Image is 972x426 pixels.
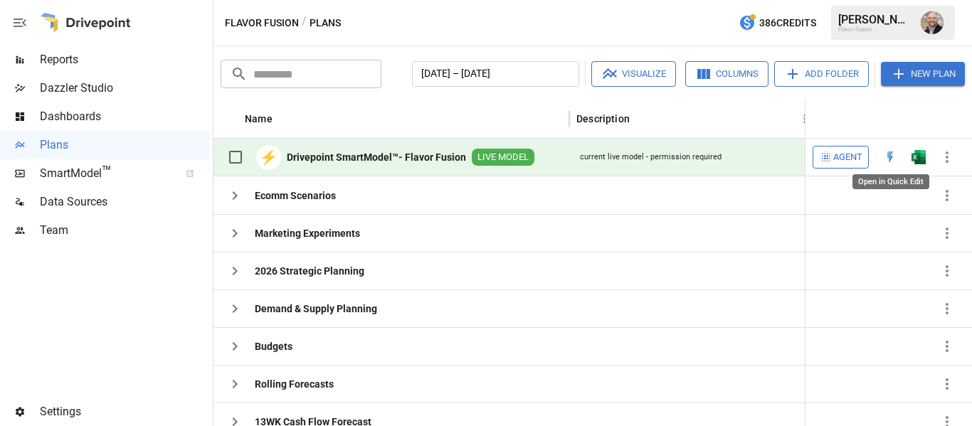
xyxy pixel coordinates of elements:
[256,145,281,170] div: ⚡
[580,151,722,163] div: current live model - permission required
[912,3,952,43] button: Dustin Jacobson
[774,61,869,87] button: Add Folder
[838,13,912,26] div: [PERSON_NAME]
[274,109,294,129] button: Sort
[576,113,630,124] div: Description
[245,113,273,124] div: Name
[591,61,676,87] button: Visualize
[40,193,210,211] span: Data Sources
[40,403,210,420] span: Settings
[255,188,336,203] b: Ecomm Scenarios
[921,11,944,34] img: Dustin Jacobson
[795,109,815,129] button: Description column menu
[40,51,210,68] span: Reports
[472,151,534,164] span: LIVE MODEL
[912,150,926,164] img: excel-icon.76473adf.svg
[102,163,112,181] span: ™
[40,137,210,154] span: Plans
[40,165,170,182] span: SmartModel
[912,150,926,164] div: Open in Excel
[255,339,292,353] b: Budgets
[813,146,869,169] button: Agent
[412,61,579,87] button: [DATE] – [DATE]
[631,109,651,129] button: Sort
[225,14,299,32] button: Flavor Fusion
[255,377,334,391] b: Rolling Forecasts
[833,149,862,166] span: Agent
[852,174,929,189] div: Open in Quick Edit
[733,10,822,36] button: 386Credits
[255,264,364,278] b: 2026 Strategic Planning
[40,222,210,239] span: Team
[881,62,965,86] button: New Plan
[255,302,377,316] b: Demand & Supply Planning
[302,14,307,32] div: /
[883,150,897,164] img: quick-edit-flash.b8aec18c.svg
[759,14,816,32] span: 386 Credits
[287,150,466,164] b: Drivepoint SmartModel™- Flavor Fusion
[941,109,961,129] button: Sort
[40,80,210,97] span: Dazzler Studio
[685,61,768,87] button: Columns
[883,150,897,164] div: Open in Quick Edit
[838,26,912,33] div: Flavor Fusion
[255,226,360,240] b: Marketing Experiments
[40,108,210,125] span: Dashboards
